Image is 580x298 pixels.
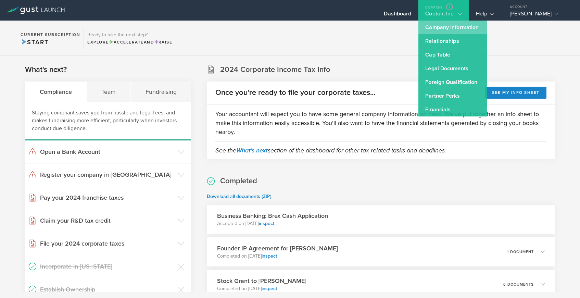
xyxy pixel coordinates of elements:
[21,33,80,37] h2: Current Subscription
[510,10,568,21] div: [PERSON_NAME]
[217,285,306,292] p: Completed on [DATE]
[25,82,87,102] div: Compliance
[220,176,257,186] h2: Completed
[87,39,172,45] div: Explore
[259,221,274,226] a: inspect
[503,283,534,286] p: 6 documents
[25,102,191,140] div: Staying compliant saves you from hassle and legal fees, and makes fundraising more efficient, par...
[40,193,175,202] h3: Pay your 2024 franchise taxes
[131,82,191,102] div: Fundraising
[217,253,338,260] p: Completed on [DATE]
[109,40,144,45] span: Accelerate
[25,65,67,75] h2: What's next?
[109,40,154,45] span: and
[215,147,446,154] em: See the section of the dashboard for other tax related tasks and deadlines.
[507,250,534,254] p: 1 document
[40,216,175,225] h3: Claim your R&D tax credit
[40,239,175,248] h3: File your 2024 corporate taxes
[84,27,176,49] div: Ready to take the next step?ExploreAccelerateandRaise
[425,10,462,21] div: Cootoh, Inc.
[207,194,272,199] a: Download all documents (ZIP)
[384,10,411,21] div: Dashboard
[262,253,277,259] a: inspect
[215,110,546,136] p: Your accountant will expect you to have some general company information on hand. We've put toget...
[220,65,330,75] h2: 2024 Corporate Income Tax Info
[40,170,175,179] h3: Register your company in [GEOGRAPHIC_DATA]
[485,87,546,99] button: See my info sheet
[87,82,130,102] div: Team
[236,147,268,154] a: What's next
[87,33,172,37] h3: Ready to take the next step?
[21,38,48,46] span: Start
[262,286,277,291] a: inspect
[40,262,175,271] h3: Incorporate in [US_STATE]
[154,40,172,45] span: Raise
[217,276,306,285] h3: Stock Grant to [PERSON_NAME]
[40,285,175,294] h3: Establish Ownership
[217,211,328,220] h3: Business Banking: Brex Cash Application
[217,244,338,253] h3: Founder IP Agreement for [PERSON_NAME]
[215,88,375,98] h2: Once you're ready to file your corporate taxes...
[40,147,175,156] h3: Open a Bank Account
[476,10,494,21] div: Help
[217,220,328,227] p: Accepted on [DATE]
